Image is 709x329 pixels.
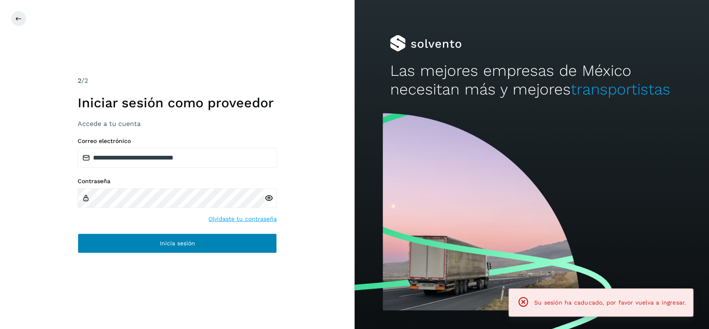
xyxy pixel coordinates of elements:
label: Contraseña [78,178,277,185]
span: transportistas [570,80,670,98]
span: Su sesión ha caducado, por favor vuelva a ingresar. [534,299,686,306]
h1: Iniciar sesión como proveedor [78,95,277,111]
h3: Accede a tu cuenta [78,120,277,128]
div: /2 [78,76,277,86]
a: Olvidaste tu contraseña [208,215,277,223]
span: 2 [78,77,81,85]
label: Correo electrónico [78,138,277,145]
button: Inicia sesión [78,233,277,253]
h2: Las mejores empresas de México necesitan más y mejores [390,62,673,99]
span: Inicia sesión [160,240,195,246]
